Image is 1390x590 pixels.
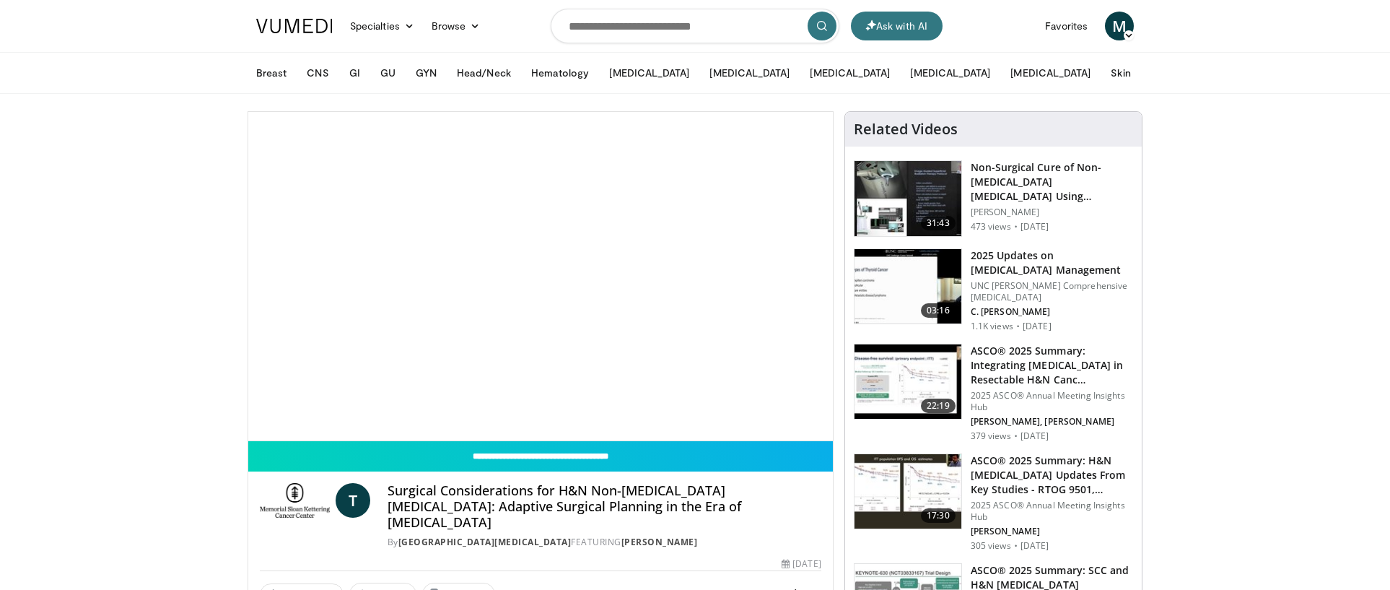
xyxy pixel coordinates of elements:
p: 473 views [971,221,1011,233]
span: 22:19 [921,399,956,413]
button: CNS [298,58,337,87]
h3: 2025 Updates on [MEDICAL_DATA] Management [971,248,1133,277]
h4: Related Videos [854,121,958,138]
span: 31:43 [921,216,956,230]
div: · [1016,321,1020,332]
a: Favorites [1036,12,1096,40]
img: 59b31657-0fdf-4eb4-bc2c-b76a859f8026.150x105_q85_crop-smart_upscale.jpg [854,249,961,324]
button: Ask with AI [851,12,943,40]
p: 1.1K views [971,321,1013,332]
p: 2025 ASCO® Annual Meeting Insights Hub [971,500,1133,523]
a: T [336,483,370,518]
a: 22:19 ASCO® 2025 Summary: Integrating [MEDICAL_DATA] in Resectable H&N Canc… 2025 ASCO® Annual Me... [854,344,1133,442]
p: [DATE] [1020,540,1049,552]
a: 31:43 Non-Surgical Cure of Non-[MEDICAL_DATA] [MEDICAL_DATA] Using Advanced Image-G… [PERSON_NAME... [854,160,1133,237]
h3: ASCO® 2025 Summary: H&N [MEDICAL_DATA] Updates From Key Studies - RTOG 9501,… [971,454,1133,497]
button: [MEDICAL_DATA] [801,58,899,87]
a: M [1105,12,1134,40]
button: [MEDICAL_DATA] [901,58,999,87]
h4: Surgical Considerations for H&N Non-[MEDICAL_DATA] [MEDICAL_DATA]: Adaptive Surgical Planning in ... [388,483,821,530]
button: Hematology [523,58,598,87]
p: 305 views [971,540,1011,552]
button: Breast [248,58,295,87]
p: [DATE] [1023,321,1052,332]
img: 6b668687-9898-4518-9951-025704d4bc20.150x105_q85_crop-smart_upscale.jpg [854,344,961,420]
p: [PERSON_NAME] [971,526,1133,537]
img: Memorial Sloan Kettering Cancer Center [260,483,330,518]
a: Specialties [341,12,423,40]
img: 1e2a10c9-340f-4cf7-b154-d76af51e353a.150x105_q85_crop-smart_upscale.jpg [854,161,961,236]
p: 2025 ASCO® Annual Meeting Insights Hub [971,390,1133,413]
img: VuMedi Logo [256,19,333,33]
div: [DATE] [782,558,821,571]
button: [MEDICAL_DATA] [701,58,798,87]
span: 17:30 [921,508,956,523]
p: [PERSON_NAME], [PERSON_NAME] [971,416,1133,428]
video-js: Video Player [248,112,833,441]
img: 7252e7b3-1b57-45cd-9037-c1da77b224bc.150x105_q85_crop-smart_upscale.jpg [854,454,961,529]
button: [MEDICAL_DATA] [600,58,698,87]
button: GI [341,58,369,87]
div: · [1014,540,1018,552]
a: Browse [423,12,489,40]
div: By FEATURING [388,536,821,549]
button: [MEDICAL_DATA] [1002,58,1099,87]
p: [DATE] [1020,221,1049,233]
h3: Non-Surgical Cure of Non-[MEDICAL_DATA] [MEDICAL_DATA] Using Advanced Image-G… [971,160,1133,204]
button: GYN [407,58,445,87]
a: 03:16 2025 Updates on [MEDICAL_DATA] Management UNC [PERSON_NAME] Comprehensive [MEDICAL_DATA] C.... [854,248,1133,332]
div: · [1014,221,1018,233]
a: 17:30 ASCO® 2025 Summary: H&N [MEDICAL_DATA] Updates From Key Studies - RTOG 9501,… 2025 ASCO® An... [854,454,1133,552]
div: · [1014,430,1018,442]
p: C. [PERSON_NAME] [971,306,1133,318]
p: 379 views [971,430,1011,442]
h3: ASCO® 2025 Summary: Integrating [MEDICAL_DATA] in Resectable H&N Canc… [971,344,1133,387]
p: [PERSON_NAME] [971,207,1133,218]
input: Search topics, interventions [551,9,839,43]
span: 03:16 [921,303,956,318]
p: UNC [PERSON_NAME] Comprehensive [MEDICAL_DATA] [971,280,1133,303]
p: [DATE] [1020,430,1049,442]
button: GU [372,58,404,87]
a: [PERSON_NAME] [621,536,698,548]
button: Skin [1102,58,1139,87]
button: Head/Neck [448,58,520,87]
a: [GEOGRAPHIC_DATA][MEDICAL_DATA] [398,536,572,548]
